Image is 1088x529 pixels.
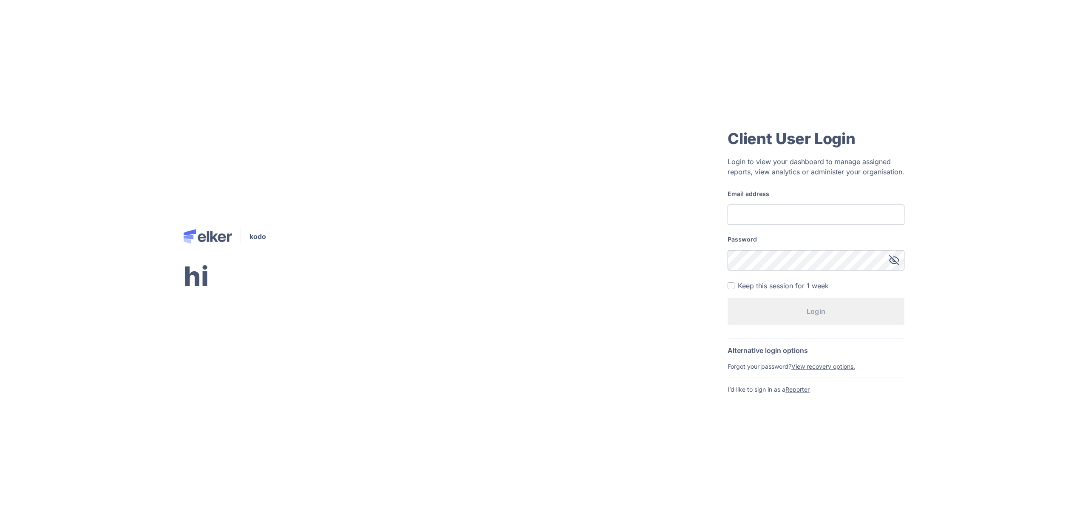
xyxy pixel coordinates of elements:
[184,260,266,293] h2: hi
[728,190,904,198] label: Email address
[249,231,266,242] span: kodo
[728,385,904,394] div: I’d like to sign in as a
[738,281,829,291] div: Keep this session for 1 week
[184,229,232,244] img: Elker
[728,362,904,371] div: Forgot your password?
[728,156,904,177] div: Login to view your dashboard to manage assigned reports, view analytics or administer your organi...
[728,346,904,355] div: Alternative login options
[728,128,904,149] div: Client User Login
[791,363,855,370] a: View recovery options.
[785,386,810,393] a: Reporter
[728,235,904,243] label: Password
